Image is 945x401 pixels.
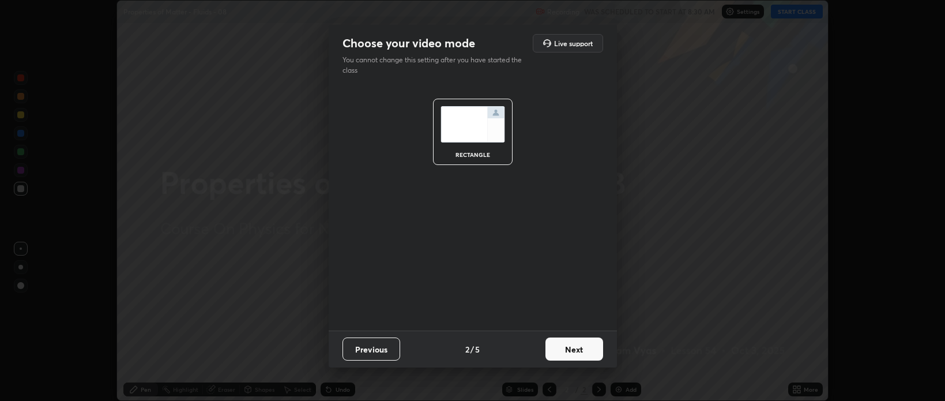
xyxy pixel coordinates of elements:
[450,152,496,158] div: rectangle
[441,106,505,143] img: normalScreenIcon.ae25ed63.svg
[342,55,529,76] p: You cannot change this setting after you have started the class
[465,343,469,355] h4: 2
[470,343,474,355] h4: /
[342,338,400,361] button: Previous
[342,36,475,51] h2: Choose your video mode
[554,40,593,47] h5: Live support
[475,343,480,355] h4: 5
[545,338,603,361] button: Next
